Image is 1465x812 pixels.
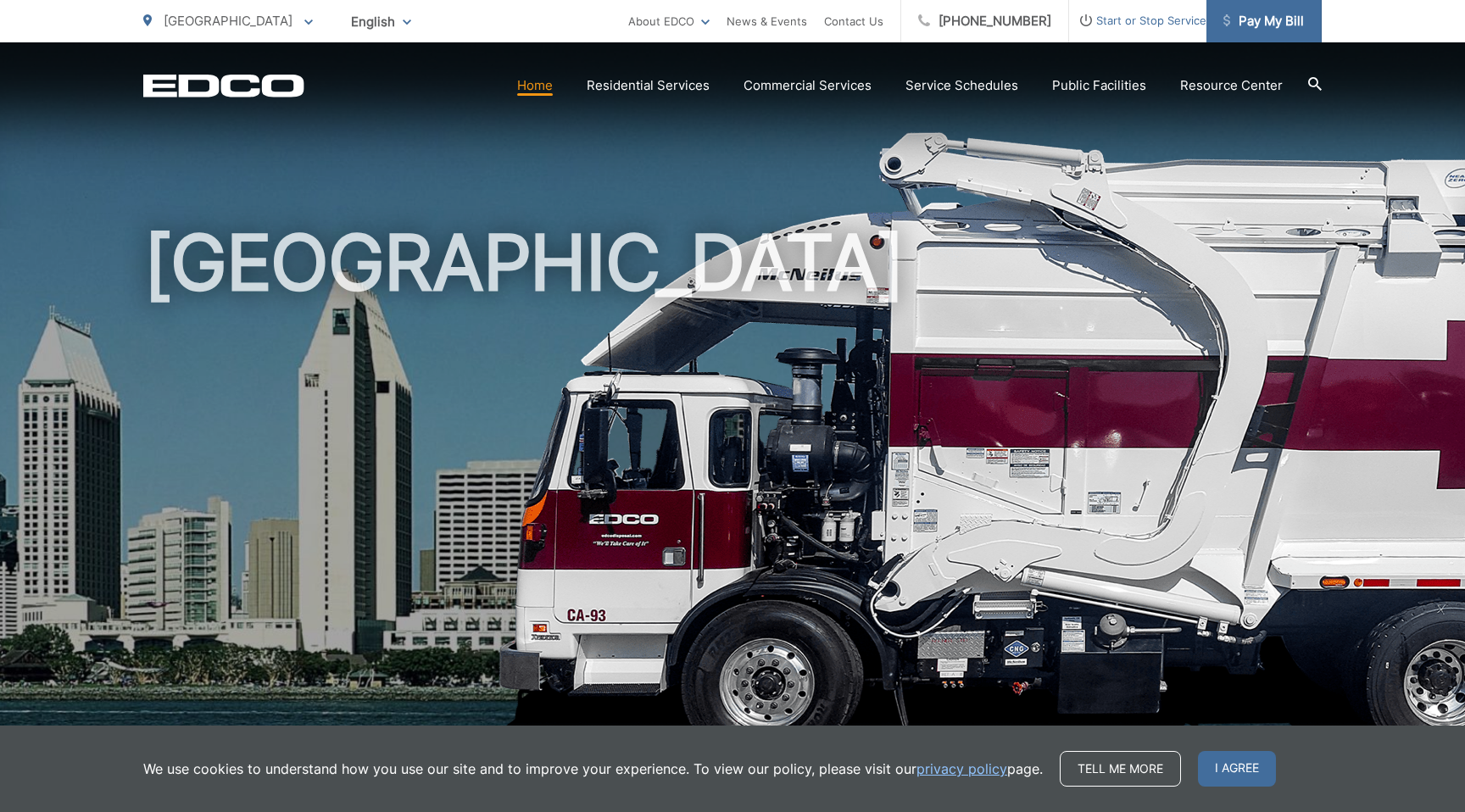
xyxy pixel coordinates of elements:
[338,7,424,36] span: English
[628,11,710,31] a: About EDCO
[1052,75,1146,96] a: Public Facilities
[143,759,1043,779] p: We use cookies to understand how you use our site and to improve your experience. To view our pol...
[143,220,1322,757] h1: [GEOGRAPHIC_DATA]
[143,74,304,97] a: EDCD logo. Return to the homepage.
[916,759,1007,779] a: privacy policy
[1198,751,1276,787] span: I agree
[824,11,883,31] a: Contact Us
[164,13,292,29] span: [GEOGRAPHIC_DATA]
[905,75,1018,96] a: Service Schedules
[1060,751,1181,787] a: Tell me more
[517,75,553,96] a: Home
[727,11,807,31] a: News & Events
[1180,75,1283,96] a: Resource Center
[744,75,872,96] a: Commercial Services
[1223,11,1304,31] span: Pay My Bill
[587,75,710,96] a: Residential Services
